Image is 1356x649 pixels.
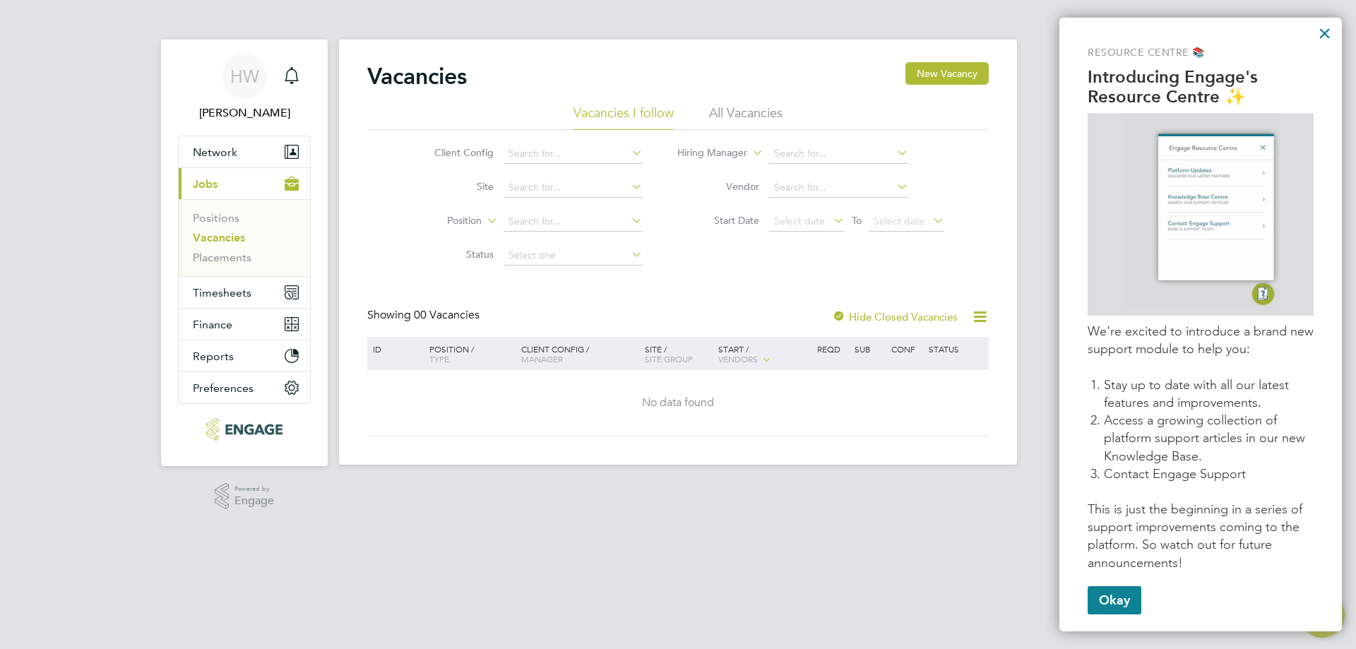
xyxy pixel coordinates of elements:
[504,246,643,266] input: Select one
[193,231,245,244] a: Vacancies
[1122,119,1280,310] img: GIF of Resource Centre being opened
[888,337,924,361] div: Conf
[1318,22,1331,44] button: Close
[193,211,239,225] a: Positions
[367,62,467,90] h2: Vacancies
[718,353,758,364] span: Vendors
[193,350,234,363] span: Reports
[774,215,825,227] span: Select date
[874,215,924,227] span: Select date
[666,146,747,160] label: Hiring Manager
[193,251,251,264] a: Placements
[504,178,643,198] input: Search for...
[429,353,449,364] span: Type
[412,180,494,193] label: Site
[573,105,674,130] li: Vacancies I follow
[412,248,494,261] label: Status
[193,318,232,331] span: Finance
[161,40,328,466] nav: Main navigation
[645,353,693,364] span: Site Group
[709,105,783,130] li: All Vacancies
[925,337,987,361] div: Status
[1088,323,1314,358] p: We're excited to introduce a brand new support module to help you:
[369,395,987,410] div: No data found
[832,310,958,323] label: Hide Closed Vacancies
[814,337,850,361] div: Reqd
[518,337,641,371] div: Client Config /
[234,495,274,507] span: Engage
[369,337,419,361] div: ID
[678,214,759,227] label: Start Date
[414,308,480,322] span: 00 Vacancies
[367,308,482,323] div: Showing
[641,337,715,371] div: Site /
[905,62,989,85] button: New Vacancy
[234,483,274,495] span: Powered by
[1088,501,1314,572] p: This is just the beginning in a series of support improvements coming to the platform. So watch o...
[847,211,866,230] span: To
[504,212,643,232] input: Search for...
[504,144,643,164] input: Search for...
[1088,586,1141,614] button: Okay
[400,214,482,228] label: Position
[851,337,888,361] div: Sub
[678,180,759,193] label: Vendor
[769,144,908,164] input: Search for...
[769,178,908,198] input: Search for...
[178,105,311,121] span: Hannah Whitten
[206,418,282,441] img: xede-logo-retina.png
[193,381,254,395] span: Preferences
[419,337,518,371] div: Position /
[1104,376,1314,412] li: Stay up to date with all our latest features and improvements.
[193,177,218,191] span: Jobs
[1088,67,1314,88] p: Introducing Engage's
[178,418,311,441] a: Go to home page
[715,337,814,372] div: Start /
[193,286,251,299] span: Timesheets
[1104,412,1314,465] li: Access a growing collection of platform support articles in our new Knowledge Base.
[412,146,494,159] label: Client Config
[178,54,311,121] a: Go to account details
[193,145,237,159] span: Network
[1088,46,1314,60] p: Resource Centre 📚
[1104,465,1314,483] li: Contact Engage Support
[1088,87,1314,107] p: Resource Centre ✨
[521,353,563,364] span: Manager
[230,67,259,85] span: HW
